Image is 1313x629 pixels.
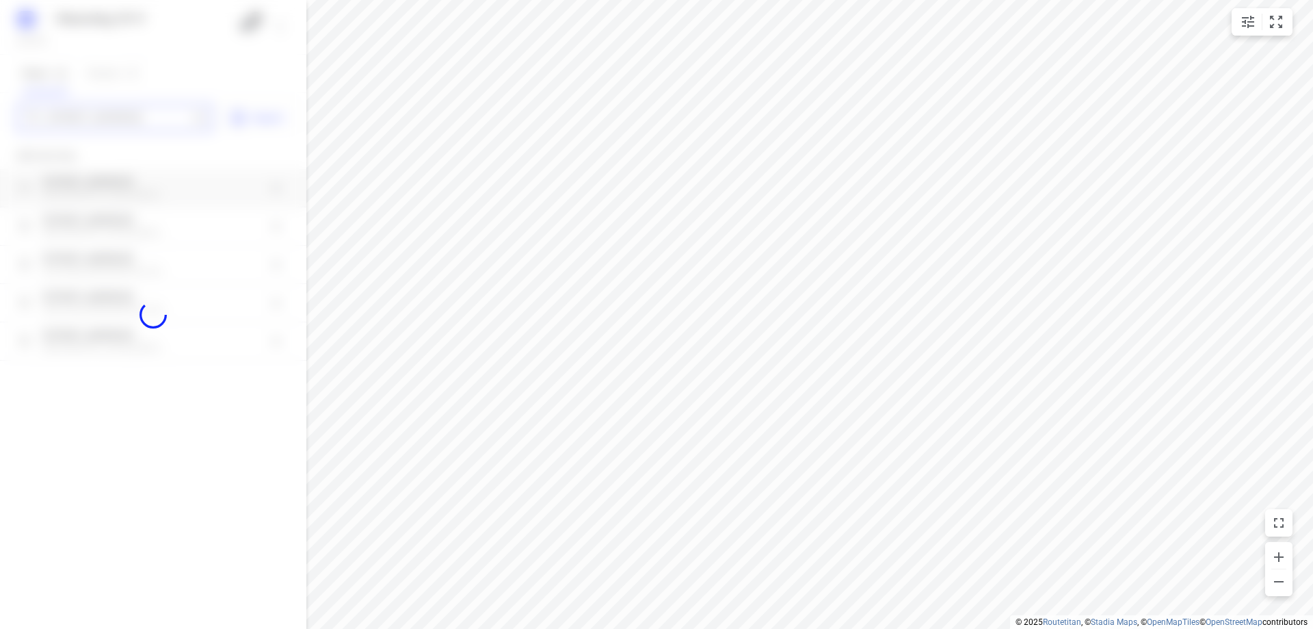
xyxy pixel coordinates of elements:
[1262,8,1290,36] button: Fit zoom
[1234,8,1262,36] button: Map settings
[1091,617,1137,627] a: Stadia Maps
[1016,617,1308,627] li: © 2025 , © , © © contributors
[1232,8,1292,36] div: small contained button group
[1147,617,1199,627] a: OpenMapTiles
[1043,617,1081,627] a: Routetitan
[1206,617,1262,627] a: OpenStreetMap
